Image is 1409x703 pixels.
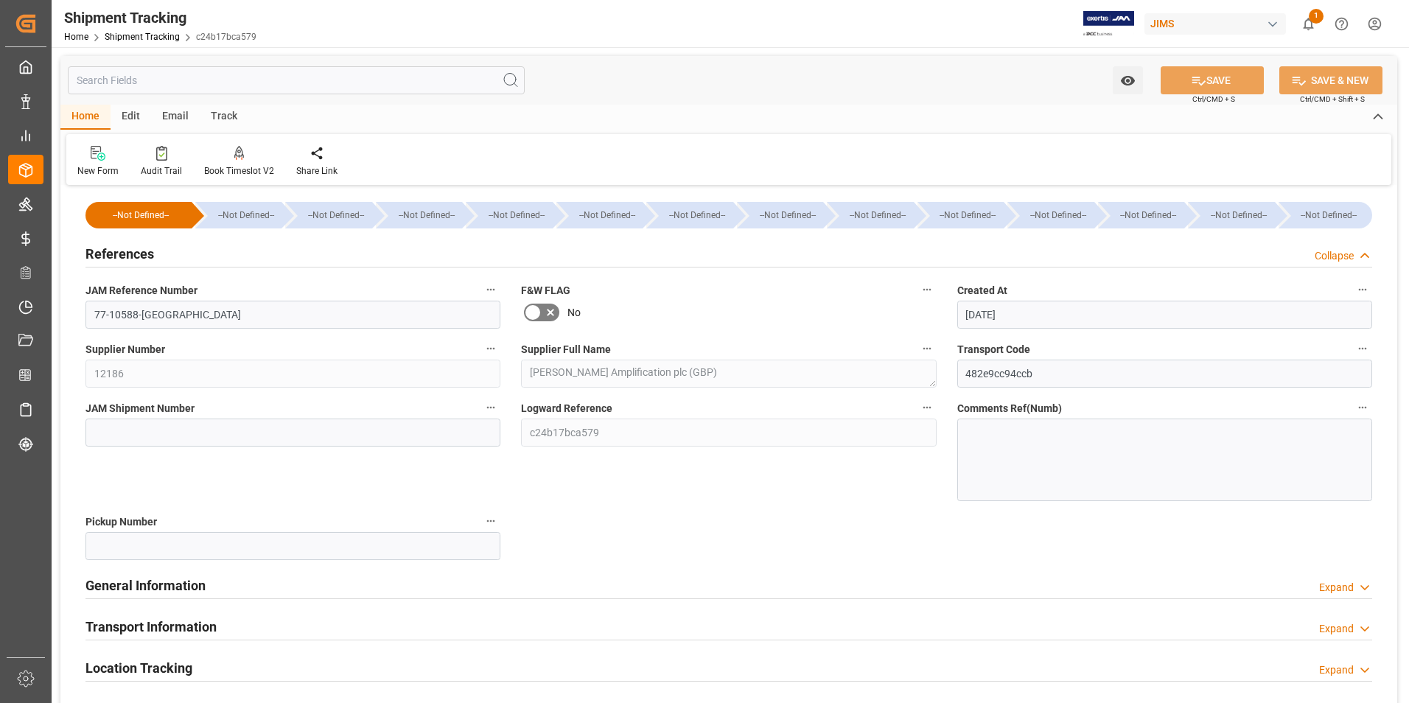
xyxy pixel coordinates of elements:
[1300,94,1365,105] span: Ctrl/CMD + Shift + S
[105,32,180,42] a: Shipment Tracking
[480,202,552,228] div: --Not Defined--
[1293,202,1365,228] div: --Not Defined--
[64,7,256,29] div: Shipment Tracking
[60,105,111,130] div: Home
[391,202,462,228] div: --Not Defined--
[68,66,525,94] input: Search Fields
[111,105,151,130] div: Edit
[85,202,192,228] div: --Not Defined--
[300,202,371,228] div: --Not Defined--
[521,342,611,357] span: Supplier Full Name
[1315,248,1354,264] div: Collapse
[1353,280,1372,299] button: Created At
[957,283,1007,298] span: Created At
[1098,202,1184,228] div: --Not Defined--
[521,283,570,298] span: F&W FLAG
[1022,202,1094,228] div: --Not Defined--
[957,342,1030,357] span: Transport Code
[1144,10,1292,38] button: JIMS
[1353,398,1372,417] button: Comments Ref(Numb)
[85,617,217,637] h2: Transport Information
[1188,202,1274,228] div: --Not Defined--
[1319,621,1354,637] div: Expand
[1319,580,1354,595] div: Expand
[1309,9,1324,24] span: 1
[917,398,937,417] button: Logward Reference
[85,401,195,416] span: JAM Shipment Number
[1161,66,1264,94] button: SAVE
[210,202,282,228] div: --Not Defined--
[1192,94,1235,105] span: Ctrl/CMD + S
[1325,7,1358,41] button: Help Center
[1007,202,1094,228] div: --Not Defined--
[1353,339,1372,358] button: Transport Code
[85,658,192,678] h2: Location Tracking
[141,164,182,178] div: Audit Trail
[151,105,200,130] div: Email
[1203,202,1274,228] div: --Not Defined--
[752,202,823,228] div: --Not Defined--
[85,283,197,298] span: JAM Reference Number
[77,164,119,178] div: New Form
[646,202,733,228] div: --Not Defined--
[957,401,1062,416] span: Comments Ref(Numb)
[1113,66,1143,94] button: open menu
[1144,13,1286,35] div: JIMS
[556,202,643,228] div: --Not Defined--
[195,202,282,228] div: --Not Defined--
[842,202,913,228] div: --Not Defined--
[571,202,643,228] div: --Not Defined--
[85,342,165,357] span: Supplier Number
[481,511,500,531] button: Pickup Number
[957,301,1372,329] input: DD-MM-YYYY
[917,280,937,299] button: F&W FLAG
[567,305,581,321] span: No
[932,202,1004,228] div: --Not Defined--
[917,202,1004,228] div: --Not Defined--
[827,202,913,228] div: --Not Defined--
[285,202,371,228] div: --Not Defined--
[521,360,936,388] textarea: [PERSON_NAME] Amplification plc (GBP)
[100,202,181,228] div: --Not Defined--
[661,202,733,228] div: --Not Defined--
[64,32,88,42] a: Home
[481,339,500,358] button: Supplier Number
[1279,66,1382,94] button: SAVE & NEW
[1319,662,1354,678] div: Expand
[1113,202,1184,228] div: --Not Defined--
[376,202,462,228] div: --Not Defined--
[917,339,937,358] button: Supplier Full Name
[85,576,206,595] h2: General Information
[466,202,552,228] div: --Not Defined--
[481,280,500,299] button: JAM Reference Number
[85,514,157,530] span: Pickup Number
[204,164,274,178] div: Book Timeslot V2
[737,202,823,228] div: --Not Defined--
[85,244,154,264] h2: References
[1292,7,1325,41] button: show 1 new notifications
[1279,202,1372,228] div: --Not Defined--
[521,401,612,416] span: Logward Reference
[481,398,500,417] button: JAM Shipment Number
[296,164,338,178] div: Share Link
[1083,11,1134,37] img: Exertis%20JAM%20-%20Email%20Logo.jpg_1722504956.jpg
[200,105,248,130] div: Track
